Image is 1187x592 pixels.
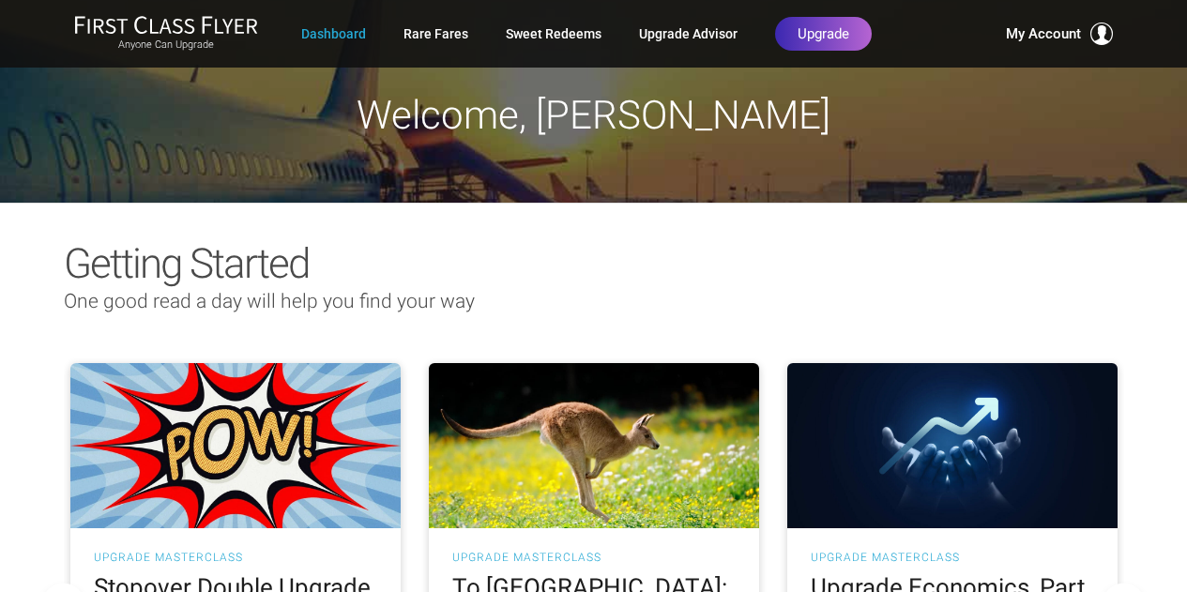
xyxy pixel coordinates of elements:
[94,552,377,563] h3: UPGRADE MASTERCLASS
[506,17,601,51] a: Sweet Redeems
[357,92,830,138] span: Welcome, [PERSON_NAME]
[1006,23,1081,45] span: My Account
[639,17,738,51] a: Upgrade Advisor
[64,239,309,288] span: Getting Started
[74,15,258,53] a: First Class FlyerAnyone Can Upgrade
[64,290,475,312] span: One good read a day will help you find your way
[1006,23,1113,45] button: My Account
[74,15,258,35] img: First Class Flyer
[811,552,1094,563] h3: UPGRADE MASTERCLASS
[452,552,736,563] h3: UPGRADE MASTERCLASS
[775,17,872,51] a: Upgrade
[403,17,468,51] a: Rare Fares
[301,17,366,51] a: Dashboard
[74,38,258,52] small: Anyone Can Upgrade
